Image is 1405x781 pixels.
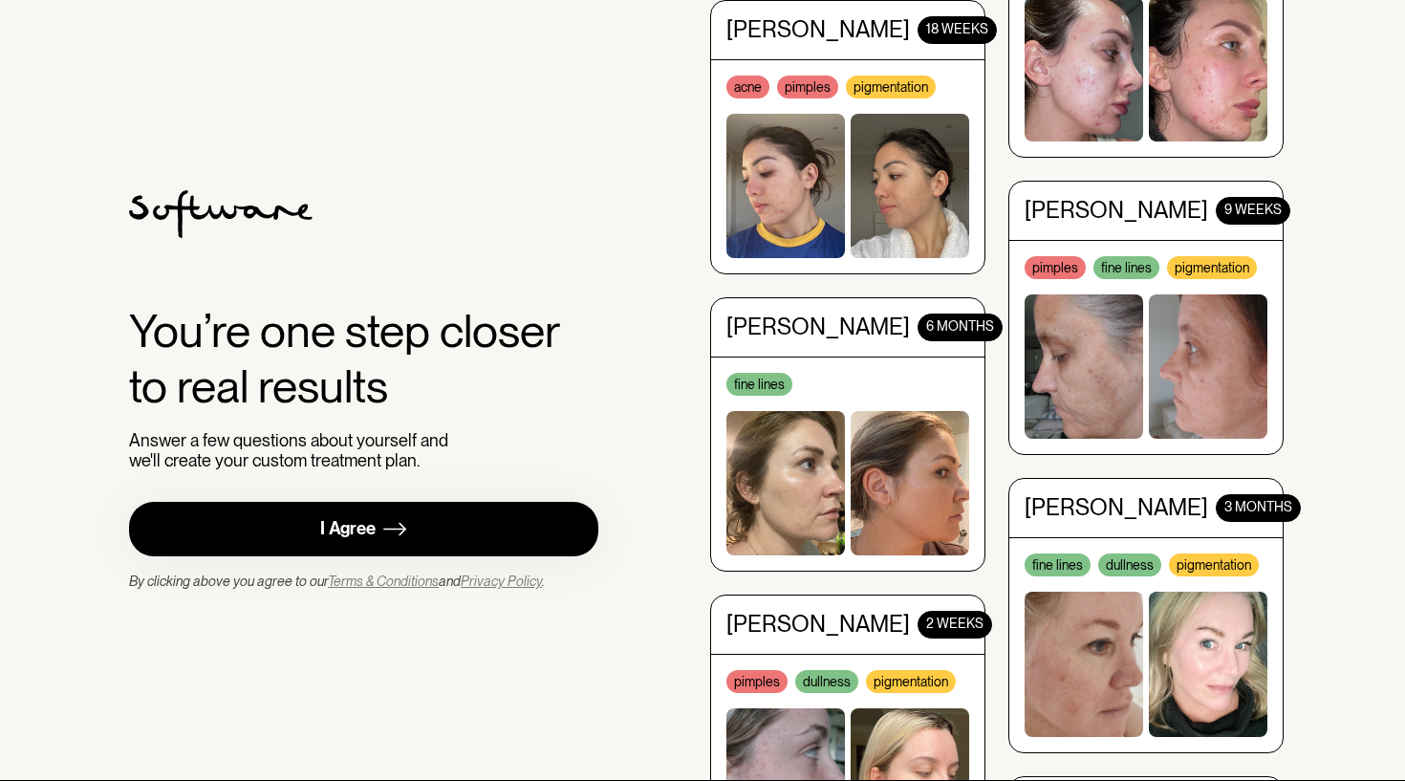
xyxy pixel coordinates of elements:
[918,11,997,39] div: 18 WEEKS
[795,665,858,688] div: dullness
[726,368,792,391] div: fine lines
[328,574,439,589] a: Terms & Conditions
[1025,549,1091,572] div: fine lines
[918,606,992,634] div: 2 WEEKS
[1025,192,1208,220] div: [PERSON_NAME]
[129,304,598,414] div: You’re one step closer to real results
[726,665,788,688] div: pimples
[129,572,545,591] div: By clicking above you agree to our and .
[726,606,910,634] div: [PERSON_NAME]
[320,518,376,540] div: I Agree
[1025,489,1208,517] div: [PERSON_NAME]
[918,309,1003,336] div: 6 months
[726,11,910,39] div: [PERSON_NAME]
[846,71,936,94] div: pigmentation
[726,309,910,336] div: [PERSON_NAME]
[1098,549,1161,572] div: dullness
[129,430,457,471] div: Answer a few questions about yourself and we'll create your custom treatment plan.
[1167,251,1257,274] div: pigmentation
[866,665,956,688] div: pigmentation
[726,71,769,94] div: acne
[1169,549,1259,572] div: pigmentation
[461,574,542,589] a: Privacy Policy
[1216,192,1290,220] div: 9 WEEKS
[1216,489,1301,517] div: 3 MONTHS
[1025,251,1086,274] div: pimples
[1093,251,1159,274] div: fine lines
[129,502,598,556] a: I Agree
[777,71,838,94] div: pimples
